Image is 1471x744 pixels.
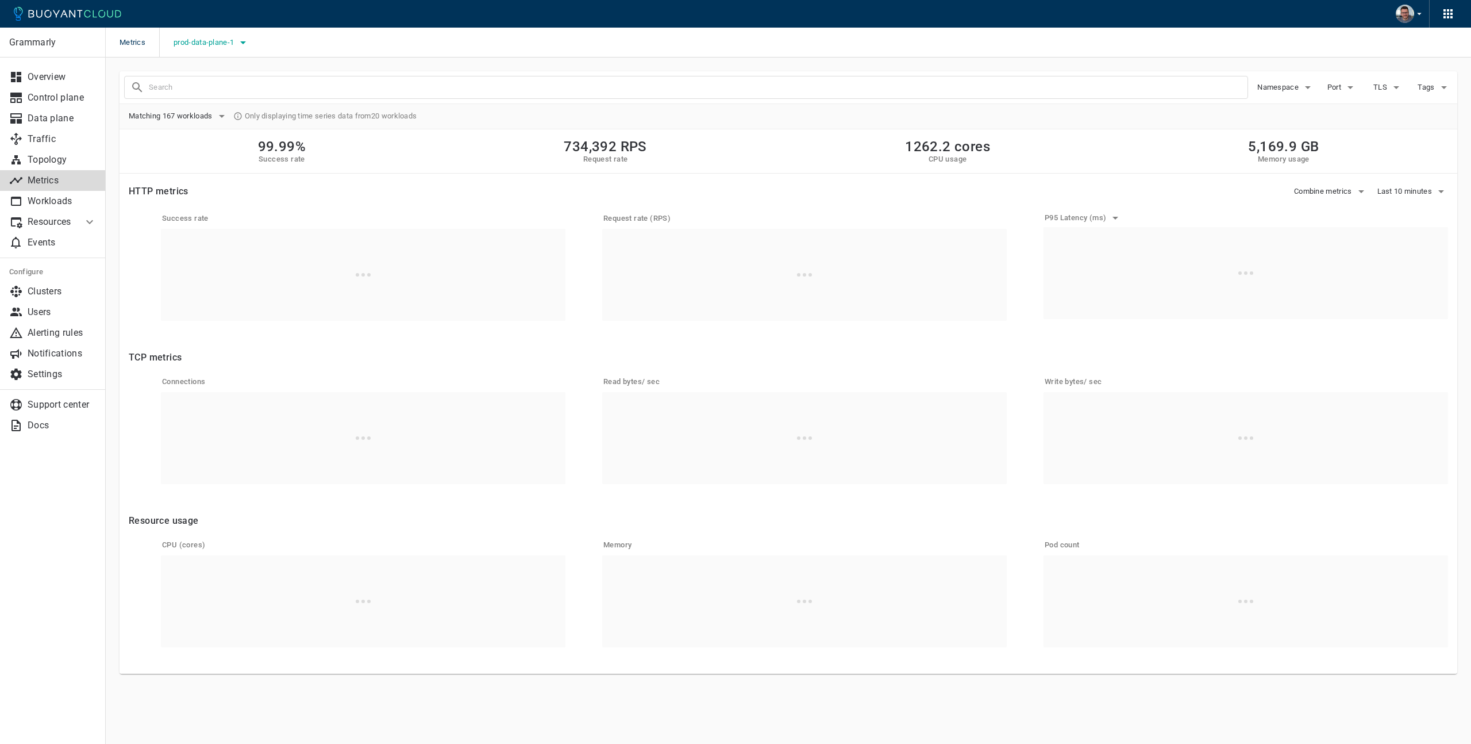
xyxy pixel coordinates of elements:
[129,112,215,121] span: Matching 167 workloads
[1377,187,1435,196] span: Last 10 minutes
[28,113,97,124] p: Data plane
[174,38,236,47] span: prod-data-plane-1
[1045,213,1108,223] h5: P95 Latency (ms)
[1248,139,1319,155] h2: 5,169.9 GB
[1327,83,1343,92] span: Port
[129,352,1448,363] h4: TCP metrics
[1294,183,1368,200] button: Combine metrics
[603,214,1007,223] h5: Request rate (RPS)
[258,139,306,155] h2: 99.99%
[28,420,97,431] p: Docs
[28,286,97,297] p: Clusters
[149,79,1247,95] input: Search
[1377,183,1449,200] button: Last 10 minutes
[564,155,646,164] h5: Request rate
[1248,155,1319,164] h5: Memory usage
[129,108,229,125] button: Matching 167 workloads
[28,399,97,411] p: Support center
[1045,377,1448,386] h5: Write bytes / sec
[245,112,417,121] span: Only displaying time series data from 20 workloads
[9,267,97,277] h5: Configure
[28,348,97,359] p: Notifications
[1373,83,1389,92] span: TLS
[905,139,990,155] h2: 1262.2 cores
[1045,540,1448,550] h5: Pod count
[1294,187,1354,196] span: Combine metrics
[28,306,97,318] p: Users
[1418,83,1437,92] span: Tags
[1324,79,1361,96] button: Port
[1396,5,1414,23] img: Alex Zakhariash
[28,237,97,248] p: Events
[28,216,74,228] p: Resources
[28,92,97,103] p: Control plane
[258,155,306,164] h5: Success rate
[564,139,646,155] h2: 734,392 RPS
[162,540,565,550] h5: CPU (cores)
[174,34,250,51] button: prod-data-plane-1
[162,377,565,386] h5: Connections
[603,377,1007,386] h5: Read bytes / sec
[1416,79,1453,96] button: Tags
[28,195,97,207] p: Workloads
[1257,79,1315,96] button: Namespace
[120,28,159,57] span: Metrics
[28,369,97,380] p: Settings
[28,175,97,186] p: Metrics
[905,155,990,164] h5: CPU usage
[1257,83,1301,92] span: Namespace
[1370,79,1407,96] button: TLS
[28,133,97,145] p: Traffic
[162,214,565,223] h5: Success rate
[9,37,96,48] p: Grammarly
[1045,209,1122,227] button: P95 Latency (ms)
[28,71,97,83] p: Overview
[28,327,97,339] p: Alerting rules
[603,540,1007,550] h5: Memory
[28,154,97,166] p: Topology
[129,186,188,197] h4: HTTP metrics
[129,515,1448,527] h4: Resource usage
